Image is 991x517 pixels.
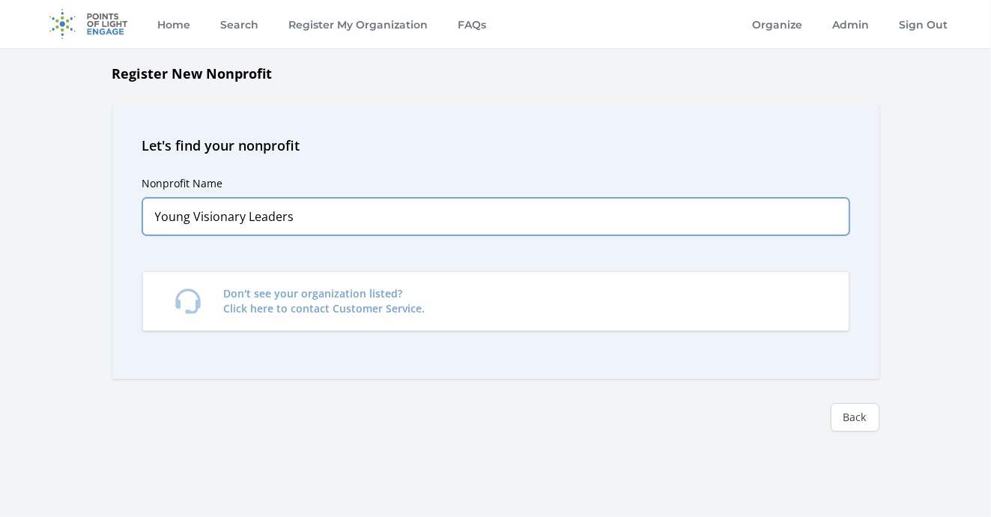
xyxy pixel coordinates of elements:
label: Nonprofit Name [142,176,223,190]
a: Back [831,403,879,432]
h2: Let's find your nonprofit [142,135,849,156]
p: Don't see your organization listed? Click here to contact Customer Service. [224,286,425,316]
h1: Register New Nonprofit [112,63,879,84]
a: Don't see your organization listed?Click here to contact Customer Service. [142,271,849,331]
